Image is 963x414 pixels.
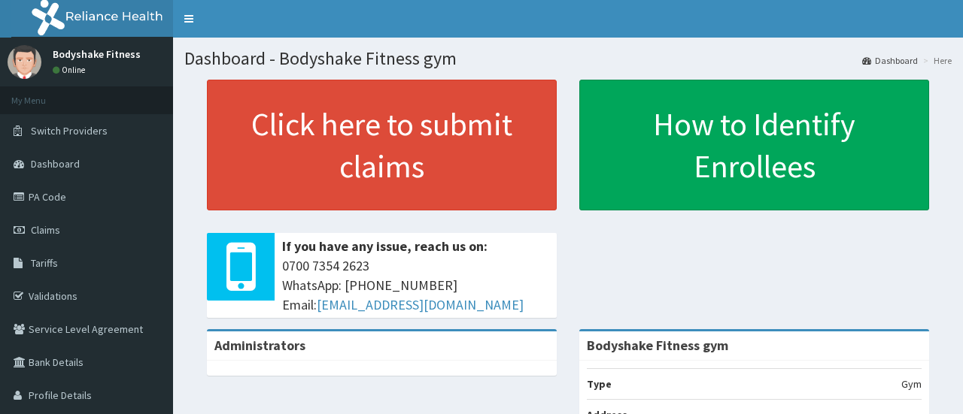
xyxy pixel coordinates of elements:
span: Tariffs [31,256,58,270]
p: Gym [901,376,922,391]
a: [EMAIL_ADDRESS][DOMAIN_NAME] [317,296,524,313]
a: Online [53,65,89,75]
span: 0700 7354 2623 WhatsApp: [PHONE_NUMBER] Email: [282,256,549,314]
b: Administrators [214,337,305,354]
li: Here [919,54,952,67]
b: If you have any issue, reach us on: [282,237,488,255]
img: User Image [8,45,41,79]
p: Bodyshake Fitness [53,49,141,59]
span: Dashboard [31,157,80,171]
h1: Dashboard - Bodyshake Fitness gym [184,49,952,68]
a: How to Identify Enrollees [579,80,929,210]
b: Type [587,377,612,391]
a: Dashboard [862,54,918,67]
span: Claims [31,223,60,237]
strong: Bodyshake Fitness gym [587,337,728,354]
a: Click here to submit claims [207,80,557,210]
span: Switch Providers [31,124,108,137]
